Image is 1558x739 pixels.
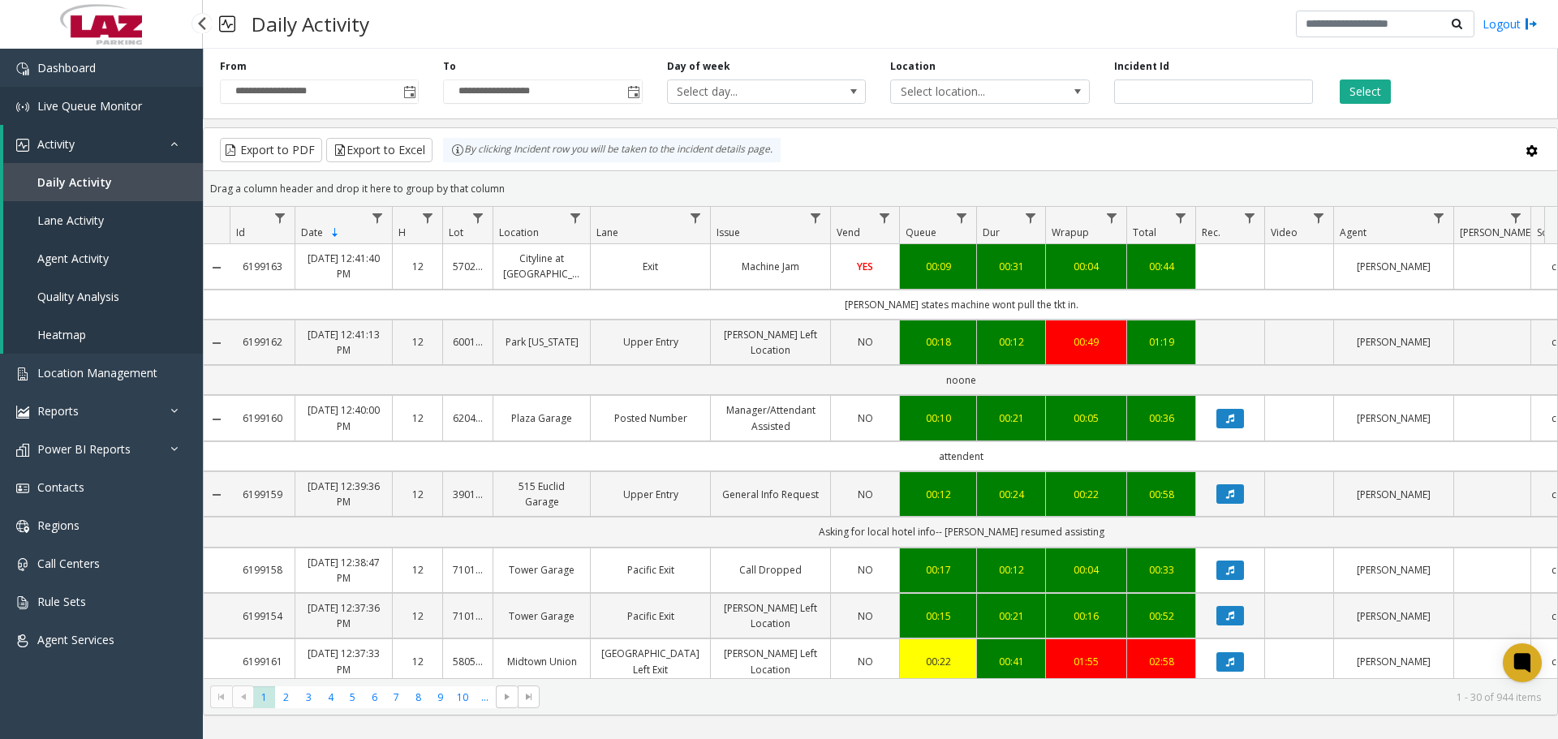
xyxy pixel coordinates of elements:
[1137,259,1186,274] div: 00:44
[596,226,618,239] span: Lane
[453,259,483,274] a: 570270
[400,80,418,103] span: Toggle popup
[503,562,580,578] a: Tower Garage
[910,608,966,624] a: 00:15
[443,138,781,162] div: By clicking Incident row you will be taken to the incident details page.
[717,226,740,239] span: Issue
[301,226,323,239] span: Date
[910,259,966,274] a: 00:09
[910,334,966,350] a: 00:18
[443,59,456,74] label: To
[1056,259,1117,274] a: 00:04
[398,226,406,239] span: H
[402,334,433,350] a: 12
[891,80,1049,103] span: Select location...
[37,403,79,419] span: Reports
[1137,654,1186,669] a: 02:58
[858,563,873,577] span: NO
[841,654,889,669] a: NO
[364,686,385,708] span: Page 6
[326,138,433,162] button: Export to Excel
[987,410,1035,426] div: 00:21
[239,410,285,426] a: 6199160
[367,207,389,229] a: Date Filter Menu
[874,207,896,229] a: Vend Filter Menu
[503,410,580,426] a: Plaza Garage
[600,487,700,502] a: Upper Entry
[275,686,297,708] span: Page 2
[858,655,873,668] span: NO
[37,518,80,533] span: Regions
[467,207,489,229] a: Lot Filter Menu
[910,410,966,426] a: 00:10
[305,327,382,358] a: [DATE] 12:41:13 PM
[1056,654,1117,669] div: 01:55
[841,259,889,274] a: YES
[239,259,285,274] a: 6199163
[305,555,382,586] a: [DATE] 12:38:47 PM
[685,207,707,229] a: Lane Filter Menu
[1137,562,1186,578] div: 00:33
[305,251,382,281] a: [DATE] 12:41:40 PM
[1020,207,1042,229] a: Dur Filter Menu
[16,101,29,114] img: 'icon'
[841,334,889,350] a: NO
[239,562,285,578] a: 6199158
[16,139,29,152] img: 'icon'
[565,207,587,229] a: Location Filter Menu
[220,138,322,162] button: Export to PDF
[407,686,429,708] span: Page 8
[600,608,700,624] a: Pacific Exit
[1483,15,1538,32] a: Logout
[37,251,109,266] span: Agent Activity
[342,686,364,708] span: Page 5
[1056,608,1117,624] a: 00:16
[220,59,247,74] label: From
[451,144,464,157] img: infoIcon.svg
[16,596,29,609] img: 'icon'
[402,562,433,578] a: 12
[385,686,407,708] span: Page 7
[402,654,433,669] a: 12
[1056,487,1117,502] a: 00:22
[305,600,382,631] a: [DATE] 12:37:36 PM
[429,686,451,708] span: Page 9
[668,80,826,103] span: Select day...
[1239,207,1261,229] a: Rec. Filter Menu
[402,487,433,502] a: 12
[449,226,463,239] span: Lot
[16,444,29,457] img: 'icon'
[858,488,873,501] span: NO
[721,646,820,677] a: [PERSON_NAME] Left Location
[910,562,966,578] a: 00:17
[987,562,1035,578] a: 00:12
[987,608,1035,624] a: 00:21
[37,136,75,152] span: Activity
[204,174,1557,203] div: Drag a column header and drop it here to group by that column
[204,261,230,274] a: Collapse Details
[910,487,966,502] a: 00:12
[453,608,483,624] a: 710135
[600,562,700,578] a: Pacific Exit
[1101,207,1123,229] a: Wrapup Filter Menu
[1344,410,1444,426] a: [PERSON_NAME]
[1344,334,1444,350] a: [PERSON_NAME]
[37,98,142,114] span: Live Queue Monitor
[239,487,285,502] a: 6199159
[841,410,889,426] a: NO
[987,487,1035,502] a: 00:24
[1308,207,1330,229] a: Video Filter Menu
[805,207,827,229] a: Issue Filter Menu
[503,251,580,281] a: Cityline at [GEOGRAPHIC_DATA]
[721,259,820,274] a: Machine Jam
[402,608,433,624] a: 12
[910,654,966,669] a: 00:22
[243,4,377,44] h3: Daily Activity
[305,479,382,509] a: [DATE] 12:39:36 PM
[16,558,29,571] img: 'icon'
